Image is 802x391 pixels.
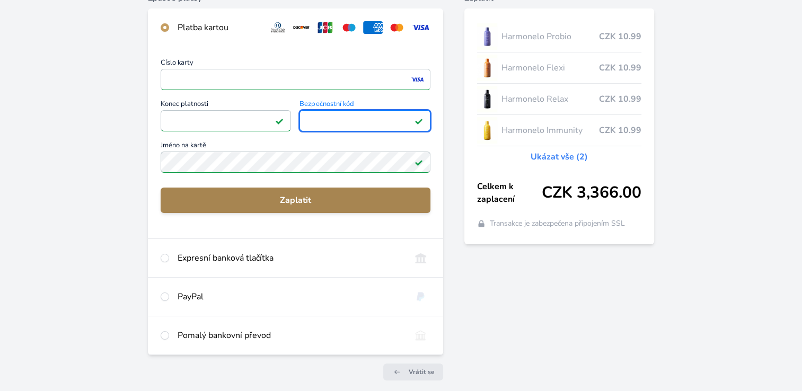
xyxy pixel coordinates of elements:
span: CZK 10.99 [599,30,641,43]
img: bankTransfer_IBAN.svg [411,329,430,342]
span: CZK 10.99 [599,93,641,105]
iframe: Iframe pro datum vypršení platnosti [165,113,287,128]
button: Zaplatit [161,188,430,213]
span: Bezpečnostní kód [299,101,430,110]
span: Celkem k zaplacení [477,180,542,206]
img: amex.svg [363,21,383,34]
img: onlineBanking_CZ.svg [411,252,430,264]
img: visa [410,75,425,84]
span: Harmonelo Flexi [501,61,599,74]
img: Platné pole [275,117,284,125]
input: Jméno na kartěPlatné pole [161,152,430,173]
span: CZK 10.99 [599,124,641,137]
img: Platné pole [415,117,423,125]
span: Zaplatit [169,194,422,207]
img: IMMUNITY_se_stinem_x-lo.jpg [477,117,497,144]
img: CLEAN_PROBIO_se_stinem_x-lo.jpg [477,23,497,50]
span: CZK 3,366.00 [542,183,641,202]
iframe: Iframe pro číslo karty [165,72,426,87]
img: maestro.svg [339,21,359,34]
img: diners.svg [268,21,288,34]
span: Jméno na kartě [161,142,430,152]
div: Platba kartou [178,21,260,34]
span: Vrátit se [409,368,435,376]
span: Číslo karty [161,59,430,69]
span: Transakce je zabezpečena připojením SSL [490,218,625,229]
img: paypal.svg [411,290,430,303]
span: Harmonelo Probio [501,30,599,43]
span: Konec platnosti [161,101,292,110]
div: Pomalý bankovní převod [178,329,402,342]
a: Ukázat vše (2) [531,150,588,163]
span: Harmonelo Immunity [501,124,599,137]
img: jcb.svg [315,21,335,34]
img: discover.svg [292,21,311,34]
span: CZK 10.99 [599,61,641,74]
div: Expresní banková tlačítka [178,252,402,264]
img: visa.svg [411,21,430,34]
img: mc.svg [387,21,407,34]
img: CLEAN_FLEXI_se_stinem_x-hi_(1)-lo.jpg [477,55,497,81]
span: Harmonelo Relax [501,93,599,105]
a: Vrátit se [383,363,443,380]
img: Platné pole [415,158,423,166]
iframe: Iframe pro bezpečnostní kód [304,113,426,128]
div: PayPal [178,290,402,303]
img: CLEAN_RELAX_se_stinem_x-lo.jpg [477,86,497,112]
